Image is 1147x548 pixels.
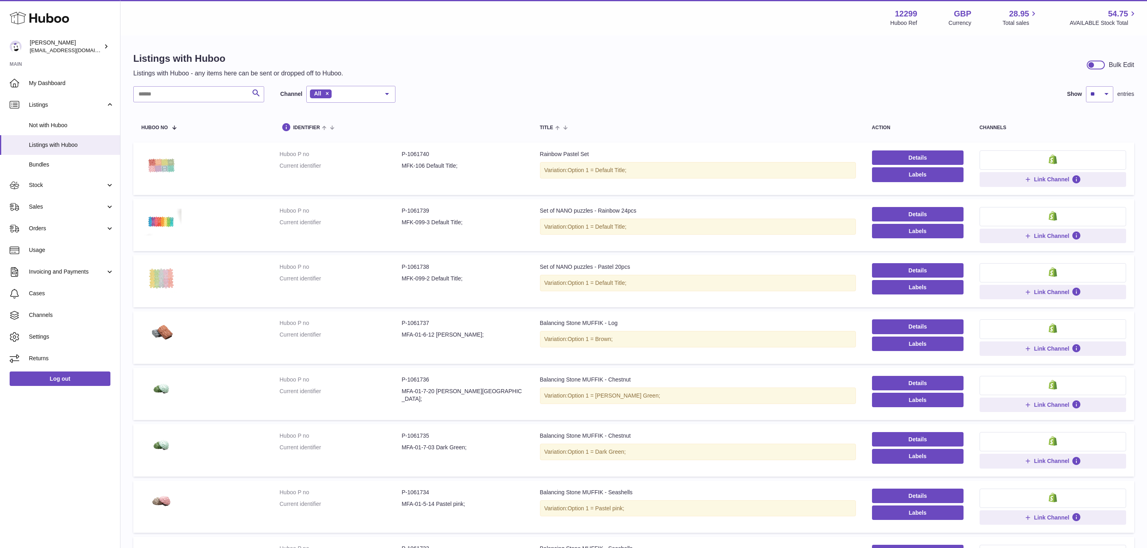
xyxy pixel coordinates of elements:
[568,280,627,286] span: Option 1 = Default Title;
[29,355,114,362] span: Returns
[872,489,964,503] a: Details
[568,223,627,230] span: Option 1 = Default Title;
[30,39,102,54] div: [PERSON_NAME]
[1009,8,1029,19] span: 28.95
[141,150,181,181] img: Rainbow Pastel Set
[872,167,964,182] button: Labels
[1034,457,1069,465] span: Link Channel
[540,331,856,347] div: Variation:
[872,224,964,238] button: Labels
[10,371,110,386] a: Log out
[1109,61,1134,69] div: Bulk Edit
[29,79,114,87] span: My Dashboard
[29,122,114,129] span: Not with Huboo
[1049,380,1057,390] img: shopify-small.png
[141,263,181,293] img: Set of NANO puzzles - Pastel 20pcs
[540,500,856,517] div: Variation:
[141,489,181,511] img: Balancing Stone MUFFIK - Seashells
[540,275,856,291] div: Variation:
[980,172,1126,187] button: Link Channel
[279,376,401,384] dt: Huboo P no
[540,150,856,158] div: Rainbow Pastel Set
[980,341,1126,356] button: Link Channel
[29,333,114,341] span: Settings
[980,510,1126,525] button: Link Channel
[540,125,553,130] span: title
[540,489,856,496] div: Balancing Stone MUFFIK - Seashells
[1067,90,1082,98] label: Show
[401,207,524,215] dd: P-1061739
[1002,19,1038,27] span: Total sales
[980,285,1126,299] button: Link Channel
[1034,232,1069,239] span: Link Channel
[540,219,856,235] div: Variation:
[29,268,106,276] span: Invoicing and Payments
[872,319,964,334] a: Details
[279,331,401,339] dt: Current identifier
[540,388,856,404] div: Variation:
[141,125,168,130] span: Huboo no
[540,207,856,215] div: Set of NANO puzzles - Rainbow 24pcs
[401,162,524,170] dd: MFK-106 Default Title;
[568,392,660,399] span: Option 1 = [PERSON_NAME] Green;
[279,207,401,215] dt: Huboo P no
[401,263,524,271] dd: P-1061738
[293,125,320,130] span: identifier
[280,90,302,98] label: Channel
[401,489,524,496] dd: P-1061734
[29,101,106,109] span: Listings
[872,263,964,278] a: Details
[30,47,118,53] span: [EMAIL_ADDRESS][DOMAIN_NAME]
[401,444,524,451] dd: MFA-01-7-03 Dark Green;
[279,432,401,440] dt: Huboo P no
[1049,436,1057,446] img: shopify-small.png
[980,125,1126,130] div: channels
[980,229,1126,243] button: Link Channel
[279,319,401,327] dt: Huboo P no
[401,331,524,339] dd: MFA-01-6-12 [PERSON_NAME];
[1108,8,1128,19] span: 54.75
[1034,514,1069,521] span: Link Channel
[1034,176,1069,183] span: Link Channel
[279,489,401,496] dt: Huboo P no
[872,376,964,390] a: Details
[872,505,964,520] button: Labels
[540,263,856,271] div: Set of NANO puzzles - Pastel 20pcs
[401,275,524,282] dd: MFK-099-2 Default Title;
[568,505,624,511] span: Option 1 = Pastel pink;
[1034,401,1069,408] span: Link Channel
[29,311,114,319] span: Channels
[401,500,524,508] dd: MFA-01-5-14 Pastel pink;
[29,290,114,297] span: Cases
[10,41,22,53] img: internalAdmin-12299@internal.huboo.com
[141,432,181,455] img: Balancing Stone MUFFIK - Chestnut
[568,336,613,342] span: Option 1 = Brown;
[279,444,401,451] dt: Current identifier
[872,393,964,407] button: Labels
[872,207,964,221] a: Details
[279,275,401,282] dt: Current identifier
[29,181,106,189] span: Stock
[279,388,401,403] dt: Current identifier
[401,388,524,403] dd: MFA-01-7-20 [PERSON_NAME][GEOGRAPHIC_DATA];
[1049,211,1057,221] img: shopify-small.png
[401,150,524,158] dd: P-1061740
[1070,8,1137,27] a: 54.75 AVAILABLE Stock Total
[949,19,972,27] div: Currency
[872,432,964,447] a: Details
[540,432,856,440] div: Balancing Stone MUFFIK - Chestnut
[279,162,401,170] dt: Current identifier
[568,167,627,173] span: Option 1 = Default Title;
[980,454,1126,468] button: Link Channel
[1049,267,1057,277] img: shopify-small.png
[279,263,401,271] dt: Huboo P no
[401,319,524,327] dd: P-1061737
[133,52,343,65] h1: Listings with Huboo
[401,219,524,226] dd: MFK-099-3 Default Title;
[872,125,964,130] div: action
[29,225,106,232] span: Orders
[872,449,964,463] button: Labels
[401,432,524,440] dd: P-1061735
[29,246,114,254] span: Usage
[540,319,856,327] div: Balancing Stone MUFFIK - Log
